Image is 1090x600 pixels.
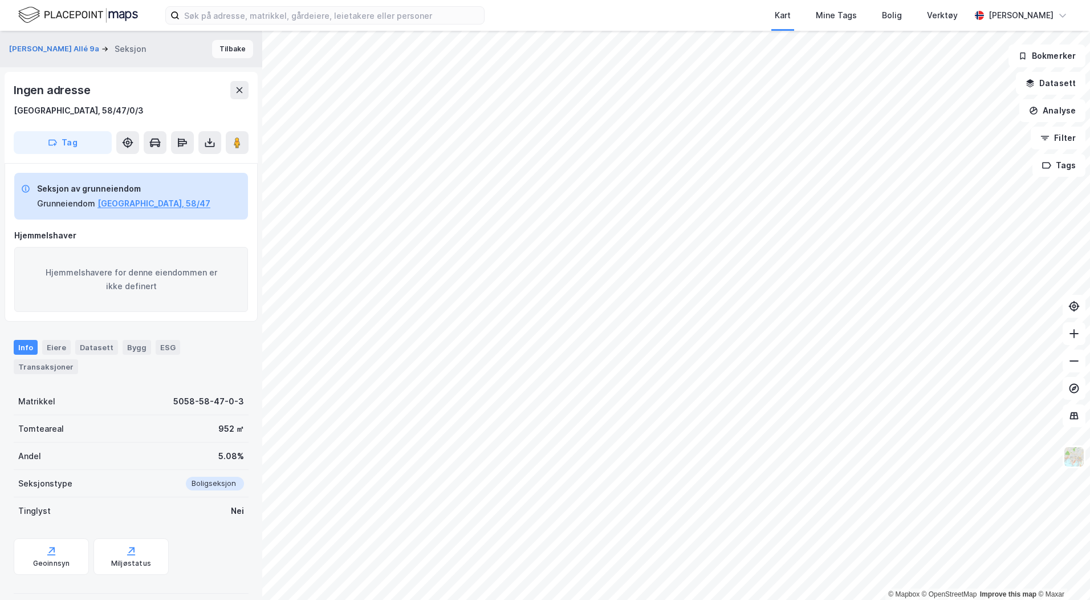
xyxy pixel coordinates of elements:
div: Transaksjoner [14,359,78,374]
div: Seksjon [115,42,146,56]
div: Hjemmelshavere for denne eiendommen er ikke definert [14,247,248,312]
a: Improve this map [980,590,1036,598]
div: Datasett [75,340,118,355]
div: [GEOGRAPHIC_DATA], 58/47/0/3 [14,104,144,117]
div: Andel [18,449,41,463]
div: Seksjon av grunneiendom [37,182,210,196]
button: Filter [1031,127,1085,149]
div: Hjemmelshaver [14,229,248,242]
button: [GEOGRAPHIC_DATA], 58/47 [97,197,210,210]
div: Kart [775,9,791,22]
div: Seksjonstype [18,477,72,490]
div: Geoinnsyn [33,559,70,568]
button: [PERSON_NAME] Allé 9a [9,43,101,55]
div: 5058-58-47-0-3 [173,395,244,408]
button: Analyse [1019,99,1085,122]
button: Tags [1032,154,1085,177]
div: Info [14,340,38,355]
iframe: Chat Widget [1033,545,1090,600]
div: Matrikkel [18,395,55,408]
div: Verktøy [927,9,958,22]
img: Z [1063,446,1085,468]
img: logo.f888ab2527a4732fd821a326f86c7f29.svg [18,5,138,25]
div: Eiere [42,340,71,355]
input: Søk på adresse, matrikkel, gårdeiere, leietakere eller personer [180,7,484,24]
div: Ingen adresse [14,81,92,99]
button: Tilbake [212,40,253,58]
button: Bokmerker [1008,44,1085,67]
div: Bygg [123,340,151,355]
div: 952 ㎡ [218,422,244,436]
div: Grunneiendom [37,197,95,210]
div: Tomteareal [18,422,64,436]
div: Kontrollprogram for chat [1033,545,1090,600]
div: Miljøstatus [111,559,151,568]
button: Tag [14,131,112,154]
button: Datasett [1016,72,1085,95]
div: ESG [156,340,180,355]
div: 5.08% [218,449,244,463]
div: Nei [231,504,244,518]
a: Mapbox [888,590,920,598]
div: Tinglyst [18,504,51,518]
a: OpenStreetMap [922,590,977,598]
div: Bolig [882,9,902,22]
div: Mine Tags [816,9,857,22]
div: [PERSON_NAME] [989,9,1054,22]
